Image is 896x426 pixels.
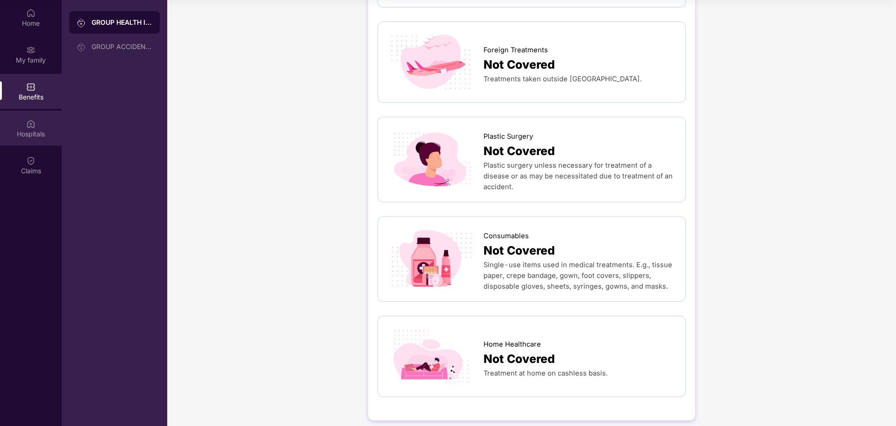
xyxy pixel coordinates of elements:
span: Consumables [484,231,529,241]
span: Not Covered [484,56,555,74]
span: Home Healthcare [484,339,541,350]
img: svg+xml;base64,PHN2ZyBpZD0iQ2xhaW0iIHhtbG5zPSJodHRwOi8vd3d3LnczLm9yZy8yMDAwL3N2ZyIgd2lkdGg9IjIwIi... [26,156,36,165]
span: Plastic Surgery [484,131,533,142]
span: Not Covered [484,142,555,160]
span: Plastic surgery unless necessary for treatment of a disease or as may be necessitated due to trea... [484,161,673,191]
img: svg+xml;base64,PHN2ZyBpZD0iQmVuZWZpdHMiIHhtbG5zPSJodHRwOi8vd3d3LnczLm9yZy8yMDAwL3N2ZyIgd2lkdGg9Ij... [26,82,36,92]
img: svg+xml;base64,PHN2ZyBpZD0iSG9tZSIgeG1sbnM9Imh0dHA6Ly93d3cudzMub3JnLzIwMDAvc3ZnIiB3aWR0aD0iMjAiIG... [26,8,36,18]
img: icon [387,228,476,290]
img: icon [387,326,476,387]
span: Foreign Treatments [484,45,548,56]
span: Single-use items used in medical treatments. E.g., tissue paper, crepe bandage, gown, foot covers... [484,261,672,291]
img: icon [387,31,476,93]
img: svg+xml;base64,PHN2ZyB3aWR0aD0iMjAiIGhlaWdodD0iMjAiIHZpZXdCb3g9IjAgMCAyMCAyMCIgZmlsbD0ibm9uZSIgeG... [77,43,86,52]
img: svg+xml;base64,PHN2ZyB3aWR0aD0iMjAiIGhlaWdodD0iMjAiIHZpZXdCb3g9IjAgMCAyMCAyMCIgZmlsbD0ibm9uZSIgeG... [77,18,86,28]
img: icon [387,129,476,191]
div: GROUP HEALTH INSURANCE [92,18,152,27]
img: svg+xml;base64,PHN2ZyBpZD0iSG9zcGl0YWxzIiB4bWxucz0iaHR0cDovL3d3dy53My5vcmcvMjAwMC9zdmciIHdpZHRoPS... [26,119,36,128]
span: Treatment at home on cashless basis. [484,369,608,377]
span: Not Covered [484,241,555,260]
span: Not Covered [484,350,555,368]
div: GROUP ACCIDENTAL INSURANCE [92,43,152,50]
span: Treatments taken outside [GEOGRAPHIC_DATA]. [484,75,642,83]
img: svg+xml;base64,PHN2ZyB3aWR0aD0iMjAiIGhlaWdodD0iMjAiIHZpZXdCb3g9IjAgMCAyMCAyMCIgZmlsbD0ibm9uZSIgeG... [26,45,36,55]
